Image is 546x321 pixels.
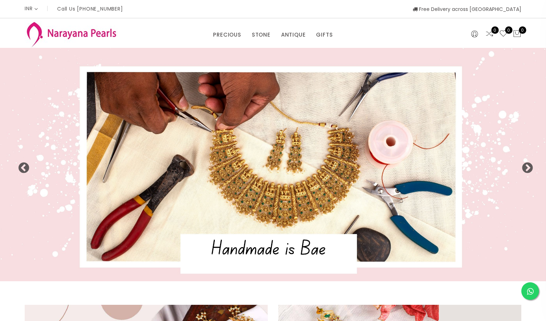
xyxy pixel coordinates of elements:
span: 0 [491,26,499,34]
button: Previous [18,162,25,169]
span: 0 [505,26,512,34]
button: Next [521,162,528,169]
a: 0 [499,30,508,39]
button: 0 [513,30,521,39]
p: Call Us [PHONE_NUMBER] [57,6,123,11]
a: ANTIQUE [281,30,306,40]
a: STONE [252,30,271,40]
a: PRECIOUS [213,30,241,40]
a: 0 [485,30,494,39]
span: Free Delivery across [GEOGRAPHIC_DATA] [413,6,521,13]
span: 0 [519,26,526,34]
a: GIFTS [316,30,333,40]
